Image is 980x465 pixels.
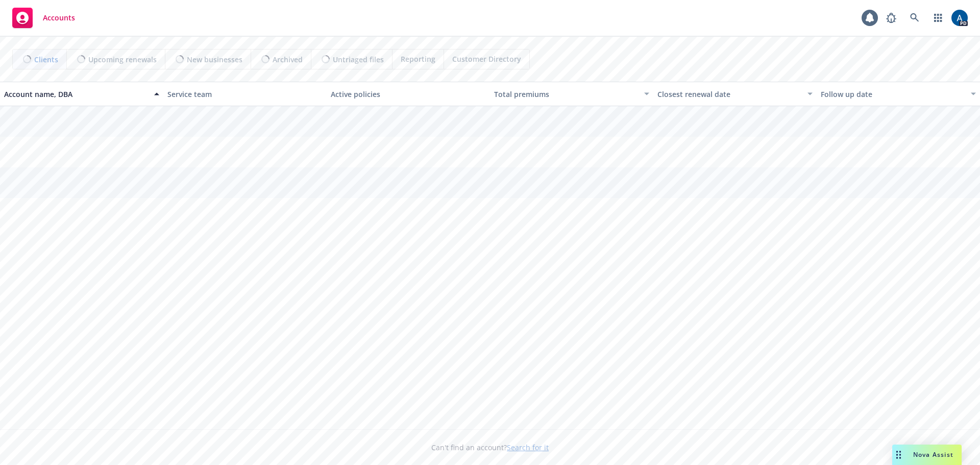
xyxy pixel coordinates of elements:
[167,89,323,100] div: Service team
[401,54,435,64] span: Reporting
[163,82,327,106] button: Service team
[327,82,490,106] button: Active policies
[904,8,925,28] a: Search
[4,89,148,100] div: Account name, DBA
[34,54,58,65] span: Clients
[490,82,653,106] button: Total premiums
[657,89,801,100] div: Closest renewal date
[913,450,953,459] span: Nova Assist
[431,442,549,453] span: Can't find an account?
[821,89,965,100] div: Follow up date
[331,89,486,100] div: Active policies
[333,54,384,65] span: Untriaged files
[43,14,75,22] span: Accounts
[892,445,905,465] div: Drag to move
[951,10,968,26] img: photo
[653,82,817,106] button: Closest renewal date
[8,4,79,32] a: Accounts
[452,54,521,64] span: Customer Directory
[928,8,948,28] a: Switch app
[88,54,157,65] span: Upcoming renewals
[892,445,962,465] button: Nova Assist
[507,443,549,452] a: Search for it
[187,54,242,65] span: New businesses
[273,54,303,65] span: Archived
[817,82,980,106] button: Follow up date
[494,89,638,100] div: Total premiums
[881,8,901,28] a: Report a Bug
